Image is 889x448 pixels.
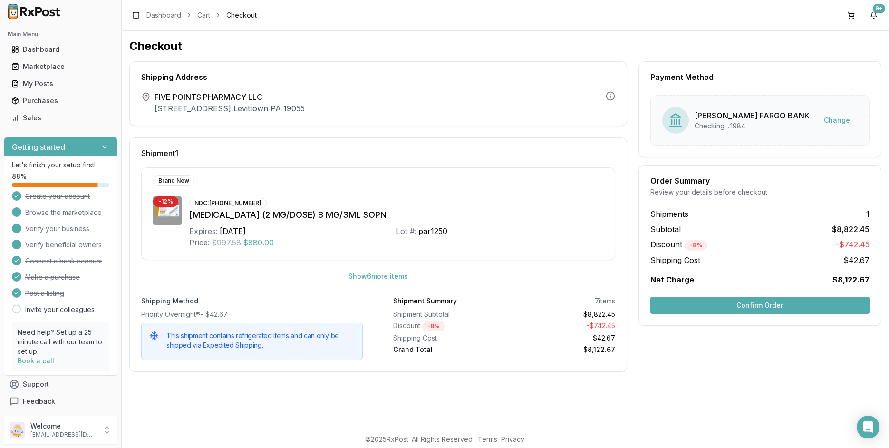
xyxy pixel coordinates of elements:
[166,331,355,350] h5: This shipment contains refrigerated items and can only be shipped via Expedited Shipping.
[478,435,497,443] a: Terms
[393,345,500,354] div: Grand Total
[341,268,416,285] button: Show6more items
[25,240,102,250] span: Verify beneficial owners
[650,73,870,81] div: Payment Method
[836,239,870,251] span: -$742.45
[650,224,681,235] span: Subtotal
[4,76,117,91] button: My Posts
[650,187,870,197] div: Review your details before checkout
[650,254,700,266] span: Shipping Cost
[243,237,274,248] span: $880.00
[11,79,110,88] div: My Posts
[11,113,110,123] div: Sales
[650,240,707,249] span: Discount
[4,42,117,57] button: Dashboard
[4,4,65,19] img: RxPost Logo
[25,208,102,217] span: Browse the marketplace
[4,393,117,410] button: Feedback
[418,225,447,237] div: par1250
[393,321,500,331] div: Discount
[650,275,694,284] span: Net Charge
[25,224,89,234] span: Verify your business
[857,416,879,438] div: Open Intercom Messenger
[153,196,178,207] div: - 12 %
[146,10,181,20] a: Dashboard
[30,431,97,438] p: [EMAIL_ADDRESS][DOMAIN_NAME]
[832,224,870,235] span: $8,822.45
[11,45,110,54] div: Dashboard
[220,225,246,237] div: [DATE]
[4,376,117,393] button: Support
[141,296,363,306] label: Shipping Method
[25,273,80,282] span: Make a purchase
[832,274,870,285] span: $8,122.67
[396,225,416,237] div: Lot #:
[12,141,65,153] h3: Getting started
[25,289,64,298] span: Post a listing
[393,310,500,319] div: Shipment Subtotal
[595,296,615,306] div: 7 items
[23,397,55,406] span: Feedback
[141,310,363,319] div: Priority Overnight® - $42.67
[8,75,114,92] a: My Posts
[189,225,218,237] div: Expires:
[650,177,870,185] div: Order Summary
[141,149,178,157] span: Shipment 1
[8,58,114,75] a: Marketplace
[25,305,95,314] a: Invite your colleagues
[4,59,117,74] button: Marketplace
[226,10,257,20] span: Checkout
[153,175,194,186] div: Brand New
[10,422,25,438] img: User avatar
[155,103,305,114] p: [STREET_ADDRESS] , Levittown PA 19055
[212,237,241,248] span: $997.58
[508,345,615,354] div: $8,122.67
[393,333,500,343] div: Shipping Cost
[11,62,110,71] div: Marketplace
[816,112,858,129] button: Change
[155,91,305,103] span: FIVE POINTS PHARMACY LLC
[25,256,102,266] span: Connect a bank account
[501,435,524,443] a: Privacy
[393,296,457,306] div: Shipment Summary
[8,109,114,127] a: Sales
[146,10,257,20] nav: breadcrumb
[12,172,27,181] span: 88 %
[650,208,688,220] span: Shipments
[189,198,267,208] div: NDC: [PHONE_NUMBER]
[873,4,885,13] div: 9+
[866,208,870,220] span: 1
[508,310,615,319] div: $8,822.45
[18,357,54,365] a: Book a call
[189,237,210,248] div: Price:
[866,8,881,23] button: 9+
[30,421,97,431] p: Welcome
[4,93,117,108] button: Purchases
[685,240,707,251] div: - 8 %
[141,73,615,81] div: Shipping Address
[4,110,117,126] button: Sales
[508,321,615,331] div: - $742.45
[8,30,114,38] h2: Main Menu
[695,110,810,121] div: [PERSON_NAME] FARGO BANK
[189,208,603,222] div: [MEDICAL_DATA] (2 MG/DOSE) 8 MG/3ML SOPN
[695,121,810,131] div: Checking ...1984
[508,333,615,343] div: $42.67
[843,254,870,266] span: $42.67
[650,297,870,314] button: Confirm Order
[422,321,445,331] div: - 8 %
[8,41,114,58] a: Dashboard
[153,196,182,225] img: Ozempic (2 MG/DOSE) 8 MG/3ML SOPN
[129,39,881,54] h1: Checkout
[197,10,210,20] a: Cart
[25,192,90,201] span: Create your account
[18,328,104,356] p: Need help? Set up a 25 minute call with our team to set up.
[11,96,110,106] div: Purchases
[8,92,114,109] a: Purchases
[12,160,109,170] p: Let's finish your setup first!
